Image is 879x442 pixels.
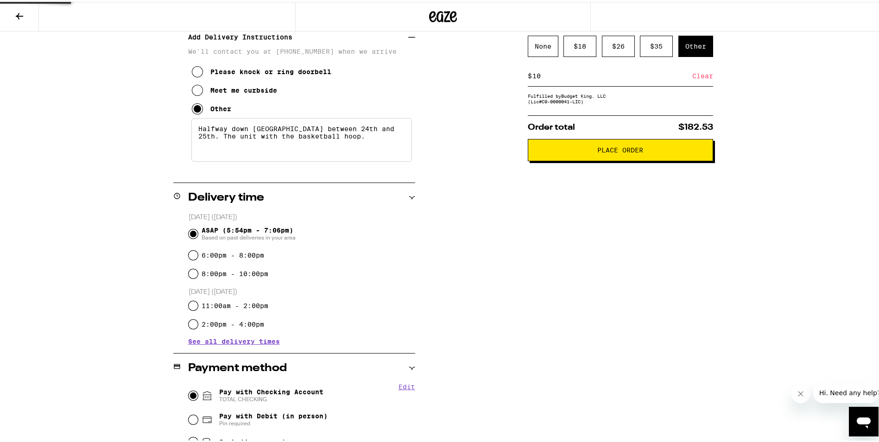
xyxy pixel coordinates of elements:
label: 11:00am - 2:00pm [202,300,268,308]
span: $182.53 [678,121,713,130]
span: Pay with Debit (in person) [219,410,328,418]
div: Clear [692,64,713,84]
p: [DATE] ([DATE]) [189,286,415,295]
button: Place Order [528,137,713,159]
iframe: Button to launch messaging window [849,405,879,435]
span: Pin required [219,418,328,425]
div: Fulfilled by Budget King, LLC (Lic# C9-0000041-LIC ) [528,91,713,102]
span: TOTAL CHECKING [219,394,323,401]
h3: Add Delivery Instructions [188,25,408,46]
span: Order total [528,121,575,130]
div: $ 26 [602,34,635,55]
div: None [528,34,558,55]
div: Please knock or ring doorbell [210,66,331,74]
p: We'll contact you at [PHONE_NUMBER] when we arrive [188,46,415,53]
button: Meet me curbside [192,79,277,98]
button: See all delivery times [188,336,280,343]
label: 2:00pm - 4:00pm [202,319,264,326]
span: Pay with Checking Account [219,386,323,401]
h2: Payment method [188,361,287,372]
div: Meet me curbside [210,85,277,92]
span: ASAP (5:54pm - 7:06pm) [202,225,296,240]
label: 6:00pm - 8:00pm [202,250,264,257]
p: [DATE] ([DATE]) [189,211,415,220]
iframe: Close message [791,383,810,401]
button: Please knock or ring doorbell [192,61,331,79]
label: 8:00pm - 10:00pm [202,268,268,276]
div: $ [528,64,532,84]
div: Other [210,103,231,111]
input: 0 [532,70,692,78]
div: Other [678,34,713,55]
span: Based on past deliveries in your area [202,232,296,240]
button: Edit [398,381,415,389]
h2: Delivery time [188,190,264,202]
div: $ 18 [563,34,596,55]
span: Place Order [597,145,643,152]
button: Other [192,98,231,116]
div: $ 35 [640,34,673,55]
span: Hi. Need any help? [6,6,67,14]
iframe: Message from company [814,381,879,401]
